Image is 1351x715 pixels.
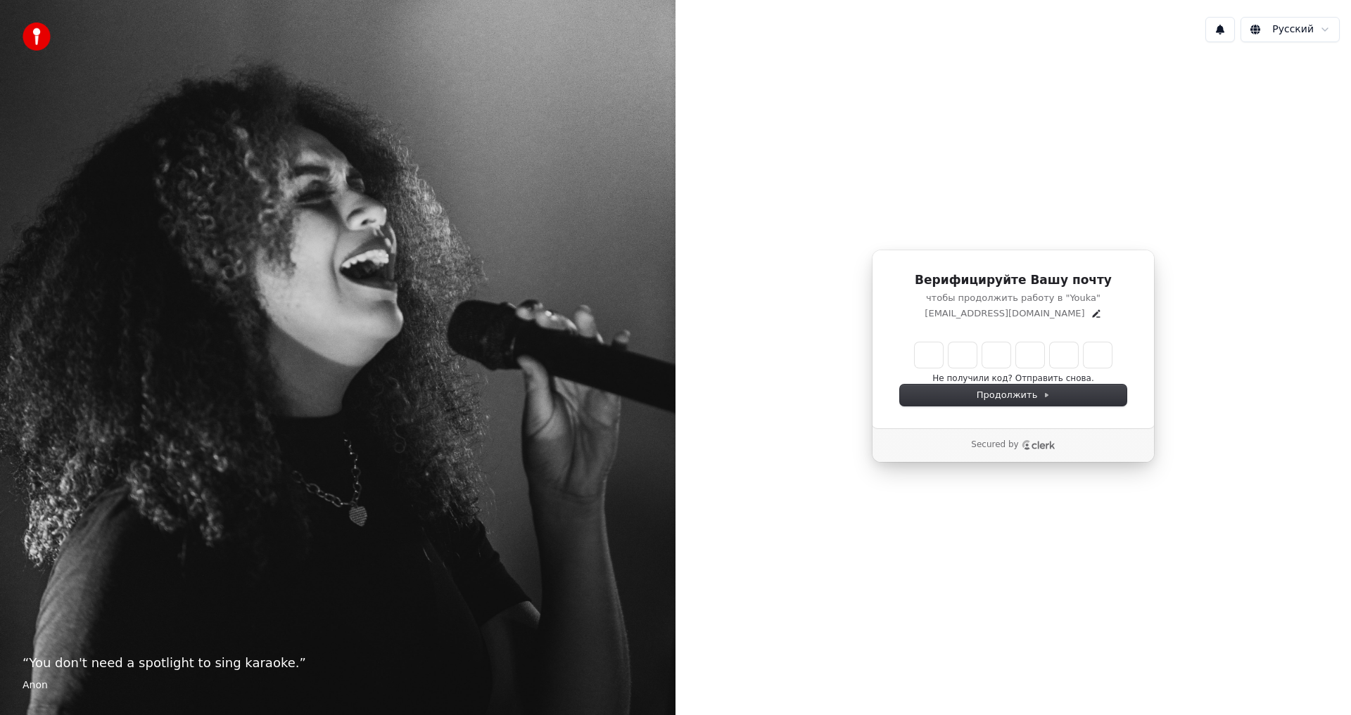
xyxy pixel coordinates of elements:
[977,389,1051,401] span: Продолжить
[900,385,1127,406] button: Продолжить
[23,653,653,673] p: “ You don't need a spotlight to sing karaoke. ”
[23,678,653,693] footer: Anon
[23,22,51,51] img: youka
[932,373,1093,385] button: Не получили код? Отправить снова.
[900,272,1127,289] h1: Верифицируйте Вашу почту
[1091,308,1102,319] button: Edit
[925,307,1084,320] p: [EMAIL_ADDRESS][DOMAIN_NAME]
[1022,440,1055,450] a: Clerk logo
[971,439,1018,451] p: Secured by
[900,292,1127,304] p: чтобы продолжить работу в "Youka"
[915,342,1112,368] input: Enter verification code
